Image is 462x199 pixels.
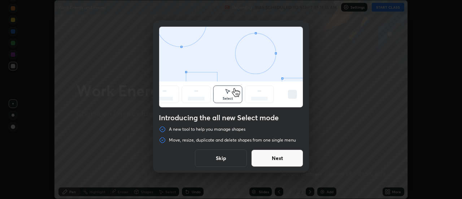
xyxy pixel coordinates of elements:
[159,113,303,122] h4: Introducing the all new Select mode
[251,150,303,167] button: Next
[195,150,247,167] button: Skip
[169,126,245,132] p: A new tool to help you manage shapes
[159,27,303,109] div: animation
[169,137,296,143] p: Move, resize, duplicate and delete shapes from one single menu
